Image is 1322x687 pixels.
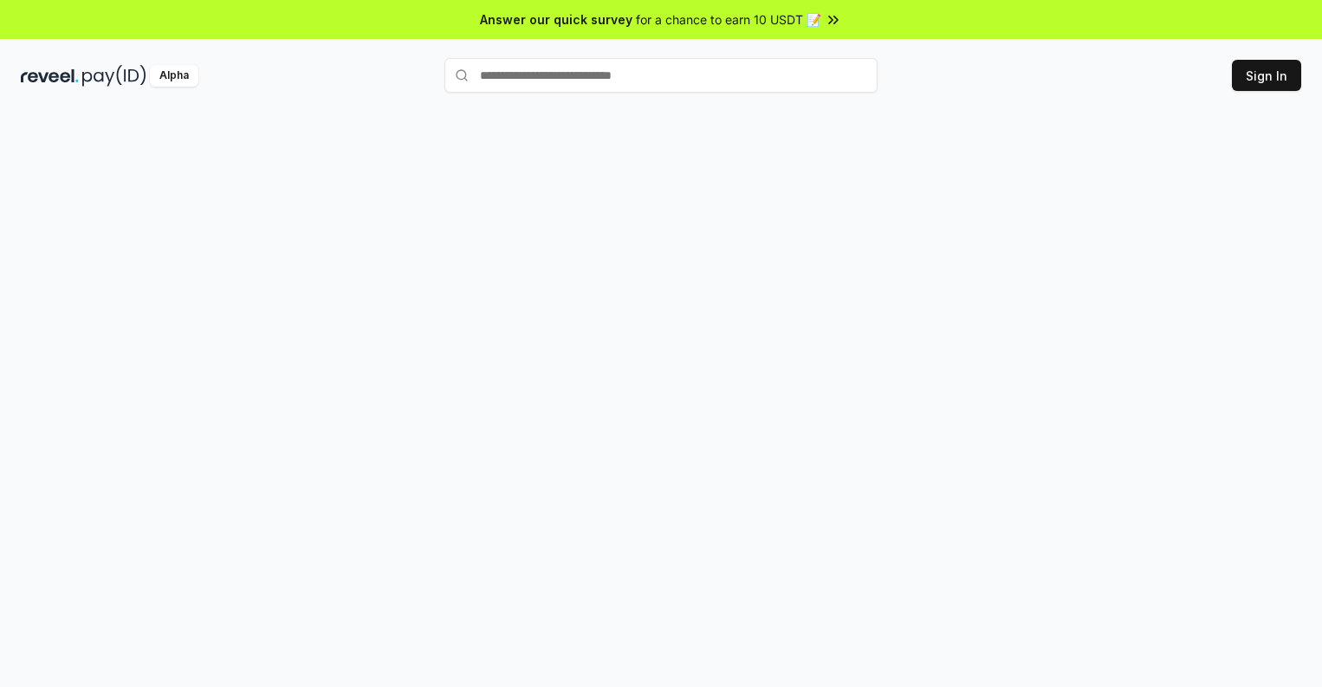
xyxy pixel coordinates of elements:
[636,10,821,29] span: for a chance to earn 10 USDT 📝
[1232,60,1301,91] button: Sign In
[21,65,79,87] img: reveel_dark
[480,10,632,29] span: Answer our quick survey
[150,65,198,87] div: Alpha
[82,65,146,87] img: pay_id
